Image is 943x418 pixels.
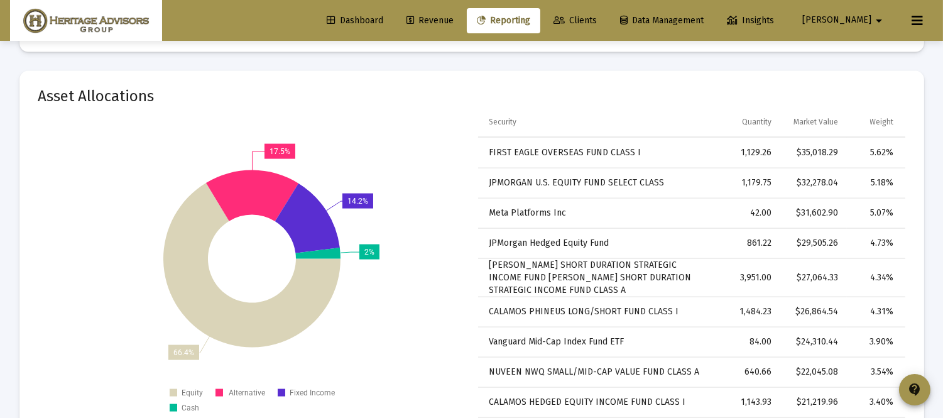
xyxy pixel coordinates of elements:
[780,228,847,258] td: $29,505.26
[38,90,155,102] mat-card-title: Asset Allocations
[270,147,290,156] text: 17.5%
[717,138,780,168] td: 1,129.26
[717,198,780,228] td: 42.00
[780,327,847,357] td: $24,310.44
[610,8,714,33] a: Data Management
[780,107,847,138] td: Column Market Value
[396,8,464,33] a: Revenue
[173,348,194,357] text: 66.4%
[19,8,153,33] img: Dashboard
[477,15,530,26] span: Reporting
[182,404,199,412] text: Cash
[347,197,368,206] text: 14.2%
[780,258,847,297] td: $27,064.33
[182,388,203,397] text: Equity
[478,327,718,357] td: Vanguard Mid-Cap Index Fund ETF
[717,357,780,387] td: 640.66
[229,388,265,397] text: Alternative
[780,198,847,228] td: $31,602.90
[478,228,718,258] td: JPMorgan Hedged Equity Fund
[780,357,847,387] td: $22,045.08
[780,138,847,168] td: $35,018.29
[478,198,718,228] td: Meta Platforms Inc
[290,388,335,397] text: Fixed Income
[870,117,894,127] div: Weight
[856,272,894,284] div: 4.34%
[478,258,718,297] td: [PERSON_NAME] SHORT DURATION STRATEGIC INCOME FUND [PERSON_NAME] SHORT DURATION STRATEGIC INCOME ...
[727,15,774,26] span: Insights
[553,15,597,26] span: Clients
[717,387,780,417] td: 1,143.93
[478,168,718,198] td: JPMORGAN U.S. EQUITY FUND SELECT CLASS
[856,305,894,318] div: 4.31%
[780,387,847,417] td: $21,219.96
[717,327,780,357] td: 84.00
[478,138,718,168] td: FIRST EAGLE OVERSEAS FUND CLASS I
[847,107,905,138] td: Column Weight
[478,297,718,327] td: CALAMOS PHINEUS LONG/SHORT FUND CLASS I
[364,248,374,256] text: 2%
[406,15,454,26] span: Revenue
[467,8,540,33] a: Reporting
[856,237,894,250] div: 4.73%
[478,107,718,138] td: Column Security
[907,382,922,397] mat-icon: contact_support
[620,15,704,26] span: Data Management
[742,117,771,127] div: Quantity
[856,396,894,409] div: 3.40%
[317,8,393,33] a: Dashboard
[802,15,871,26] span: [PERSON_NAME]
[478,357,718,387] td: NUVEEN NWQ SMALL/MID-CAP VALUE FUND CLASS A
[856,207,894,219] div: 5.07%
[856,146,894,159] div: 5.62%
[717,168,780,198] td: 1,179.75
[856,336,894,348] div: 3.90%
[327,15,383,26] span: Dashboard
[780,297,847,327] td: $26,864.54
[856,366,894,378] div: 3.54%
[717,297,780,327] td: 1,484.23
[489,117,517,127] div: Security
[856,177,894,189] div: 5.18%
[543,8,607,33] a: Clients
[717,107,780,138] td: Column Quantity
[787,8,902,33] button: [PERSON_NAME]
[478,387,718,417] td: CALAMOS HEDGED EQUITY INCOME FUND CLASS I
[871,8,886,33] mat-icon: arrow_drop_down
[793,117,838,127] div: Market Value
[717,228,780,258] td: 861.22
[717,8,784,33] a: Insights
[717,258,780,297] td: 3,951.00
[780,168,847,198] td: $32,278.04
